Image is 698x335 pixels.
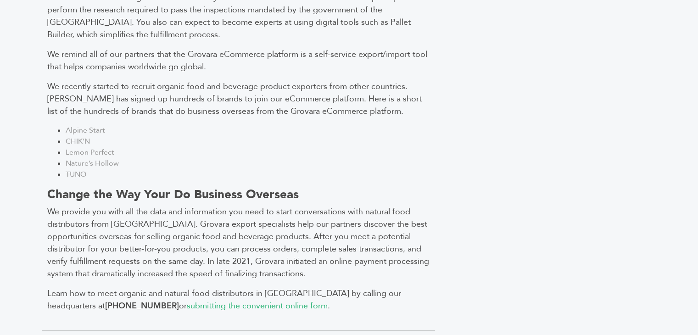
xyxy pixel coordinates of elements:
a: TUNO [66,169,86,179]
span: We remind all of our partners that the Grovara eCommerce platform is a self-service export/import... [47,49,427,73]
a: Lemon Perfect [66,147,114,157]
b: [PHONE_NUMBER] [105,300,179,312]
a: Nature’s Hollow [66,158,119,168]
a: CHIK’N [66,136,90,146]
span: We recently started to recruit organic food and beverage product exporters from other countries. ... [47,81,422,117]
span: We provide you with all the data and information you need to start conversations with natural foo... [47,206,429,279]
a: submitting the convenient online form [187,300,328,312]
span: Learn how to meet organic and natural food distributors in [GEOGRAPHIC_DATA] by calling our headq... [47,288,401,312]
a: Alpine Start [66,125,105,135]
span: . [328,300,330,312]
h2: Change the Way Your Do Business Overseas [47,187,430,202]
span: or [179,300,187,312]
